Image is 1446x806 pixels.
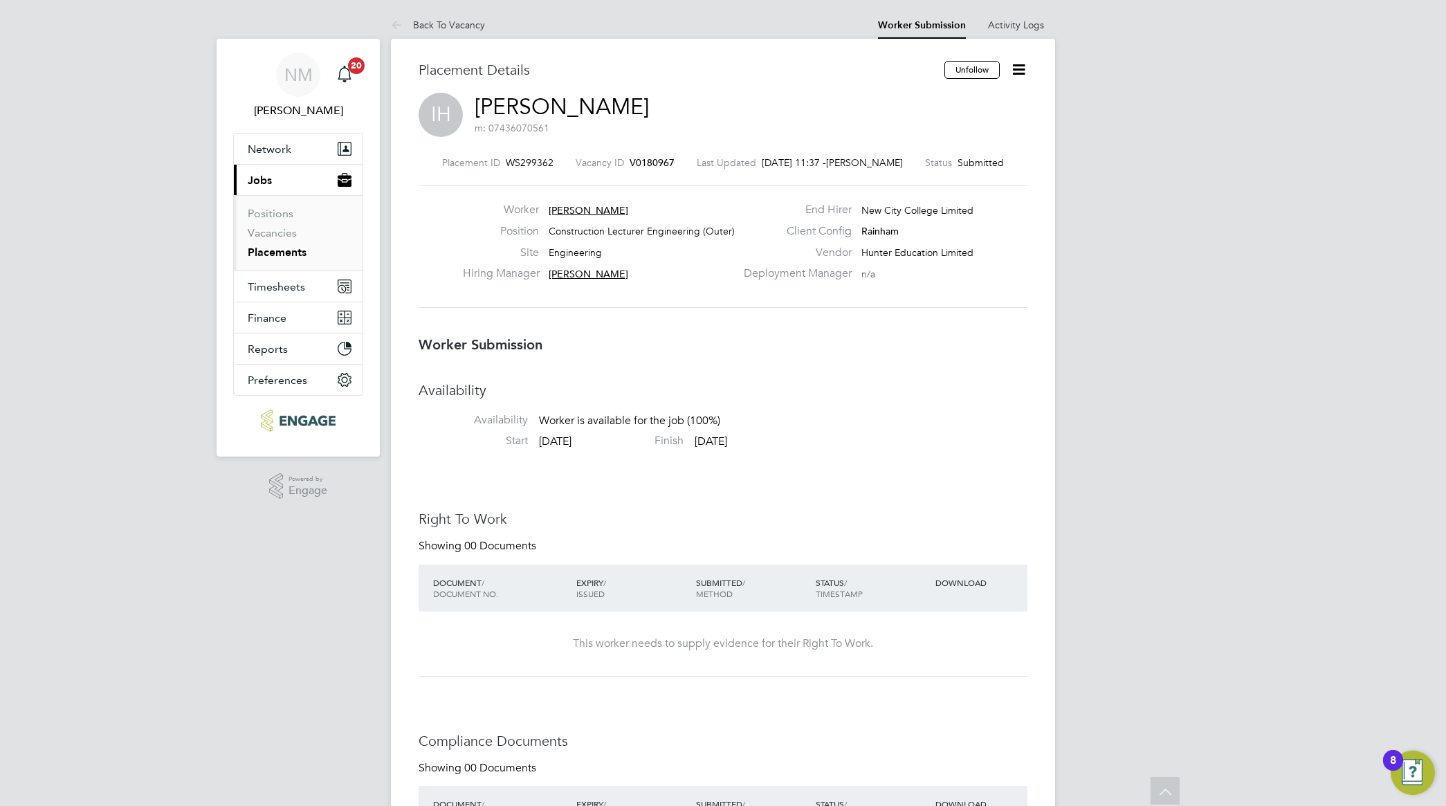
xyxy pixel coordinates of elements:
span: V0180967 [630,156,675,169]
h3: Right To Work [419,510,1027,528]
label: Site [463,246,539,260]
div: SUBMITTED [693,570,812,606]
button: Unfollow [944,61,1000,79]
label: Placement ID [442,156,500,169]
span: Engage [289,485,327,497]
nav: Main navigation [217,39,380,457]
span: METHOD [696,588,733,599]
img: ncclondon-logo-retina.png [261,410,335,432]
div: Jobs [234,195,363,271]
label: Vacancy ID [576,156,624,169]
span: [DATE] 11:37 - [762,156,826,169]
span: Engineering [549,246,602,259]
label: Status [925,156,952,169]
span: DOCUMENT NO. [433,588,498,599]
div: 8 [1390,760,1396,778]
div: This worker needs to supply evidence for their Right To Work. [432,636,1014,651]
span: Hunter Education Limited [861,246,973,259]
span: Worker is available for the job (100%) [539,414,720,428]
span: Timesheets [248,280,305,293]
div: Showing [419,539,539,553]
button: Open Resource Center, 8 new notifications [1391,751,1435,795]
a: Powered byEngage [269,473,328,500]
a: 20 [331,53,358,97]
span: New City College Limited [861,204,973,217]
span: Powered by [289,473,327,485]
button: Reports [234,333,363,364]
div: DOWNLOAD [932,570,1027,595]
label: Finish [574,434,684,448]
span: NM [284,66,313,84]
span: [PERSON_NAME] [826,156,903,169]
h3: Placement Details [419,61,934,79]
span: IH [419,93,463,137]
span: Nathan Morris [233,102,363,119]
a: Activity Logs [988,19,1044,31]
span: / [844,577,847,588]
label: End Hirer [735,203,852,217]
label: Deployment Manager [735,266,852,281]
span: 20 [348,57,365,74]
div: DOCUMENT [430,570,573,606]
span: Reports [248,342,288,356]
h3: Compliance Documents [419,732,1027,750]
a: Worker Submission [878,19,966,31]
div: STATUS [812,570,932,606]
a: NM[PERSON_NAME] [233,53,363,119]
span: TIMESTAMP [816,588,863,599]
span: Finance [248,311,286,324]
label: Position [463,224,539,239]
span: m: 07436070561 [475,122,549,134]
h3: Availability [419,381,1027,399]
label: Start [419,434,528,448]
span: / [742,577,745,588]
a: Vacancies [248,226,297,239]
label: Client Config [735,224,852,239]
span: WS299362 [506,156,553,169]
span: ISSUED [576,588,605,599]
button: Network [234,134,363,164]
span: Rainham [861,225,899,237]
span: [DATE] [695,434,727,448]
span: 00 Documents [464,761,536,775]
span: Jobs [248,174,272,187]
button: Jobs [234,165,363,195]
button: Preferences [234,365,363,395]
label: Availability [419,413,528,428]
button: Finance [234,302,363,333]
span: Submitted [958,156,1004,169]
div: EXPIRY [573,570,693,606]
label: Vendor [735,246,852,260]
span: / [482,577,484,588]
span: [PERSON_NAME] [549,204,628,217]
a: Go to home page [233,410,363,432]
label: Hiring Manager [463,266,539,281]
div: Showing [419,761,539,776]
span: [DATE] [539,434,571,448]
label: Last Updated [697,156,756,169]
span: n/a [861,268,875,280]
a: Positions [248,207,293,220]
span: Preferences [248,374,307,387]
label: Worker [463,203,539,217]
a: Back To Vacancy [391,19,485,31]
a: Placements [248,246,306,259]
button: Timesheets [234,271,363,302]
span: 00 Documents [464,539,536,553]
span: Construction Lecturer Engineering (Outer) [549,225,735,237]
span: [PERSON_NAME] [549,268,628,280]
span: Network [248,143,291,156]
b: Worker Submission [419,336,542,353]
a: [PERSON_NAME] [475,93,649,120]
span: / [603,577,606,588]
